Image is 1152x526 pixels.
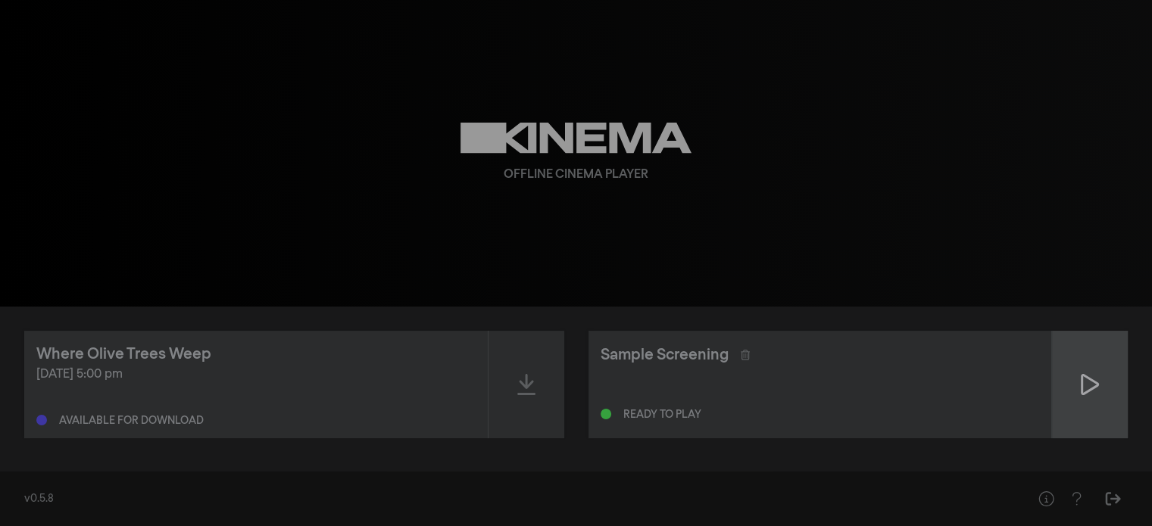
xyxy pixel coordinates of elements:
div: Offline Cinema Player [504,166,648,184]
button: Sign Out [1097,484,1128,514]
div: Where Olive Trees Weep [36,343,211,366]
button: Help [1061,484,1091,514]
div: [DATE] 5:00 pm [36,366,476,384]
div: Ready to play [623,409,701,420]
div: Available for download [59,416,204,426]
div: Sample Screening [601,344,729,366]
div: v0.5.8 [24,491,1001,507]
button: Help [1031,484,1061,514]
